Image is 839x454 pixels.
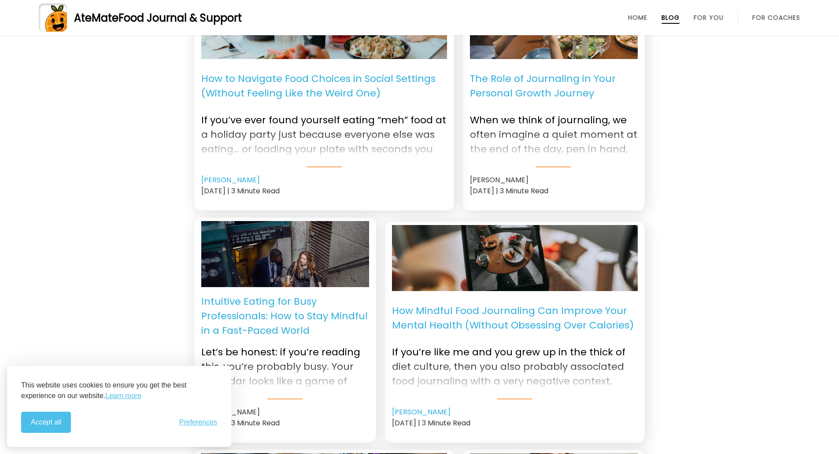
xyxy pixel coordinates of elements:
div: [DATE] | 3 Minute Read [201,417,369,428]
a: For Coaches [752,14,800,21]
p: Intuitive Eating for Busy Professionals: How to Stay Mindful in a Fast-Paced World [201,294,369,338]
img: intuitive eating for bust professionals. Image: Pexels - Mizuno K [201,199,369,310]
p: How to Navigate Food Choices in Social Settings (Without Feeling Like the Weird One) [201,66,447,106]
div: [DATE] | 3 Minute Read [201,185,447,196]
div: [PERSON_NAME] [470,174,638,185]
span: Food Journal & Support [118,11,242,25]
img: Food Journaling and Mental Health. Image: Pexels - Artem BalashevskyFood Journaling and Mental He... [392,177,638,338]
a: Learn more [105,391,141,401]
a: Food Journaling and Mental Health. Image: Pexels - Artem BalashevskyFood Journaling and Mental He... [392,225,638,291]
div: [DATE] | 3 Minute Read [470,185,638,196]
p: If you’re like me and you grew up in the thick of diet culture, then you also probably associated... [392,338,638,387]
a: Home [628,14,647,21]
a: AteMateFood Journal & Support [39,4,800,32]
div: AteMate [67,10,242,26]
div: [PERSON_NAME] [201,406,369,417]
p: When we think of journaling, we often imagine a quiet moment at the end of the day, pen in hand, ... [470,106,638,155]
span: Preferences [179,418,217,426]
p: If you’ve ever found yourself eating “meh” food at a holiday party just because everyone else was... [201,106,447,155]
a: The Role of Journaling in Your Personal Growth Journey When we think of journaling, we often imag... [470,66,638,167]
p: The Role of Journaling in Your Personal Growth Journey [470,66,638,106]
a: [PERSON_NAME] [392,407,451,417]
a: How Mindful Food Journaling Can Improve Your Mental Health (Without Obsessing Over Calories) If y... [392,298,638,399]
button: Accept all cookies [21,412,71,433]
p: This website uses cookies to ensure you get the best experience on our website. [21,380,217,401]
button: Toggle preferences [179,418,217,426]
a: How to Navigate Food Choices in Social Settings (Without Feeling Like the Weird One) If you’ve ev... [201,66,447,167]
a: Blog [662,14,680,21]
p: How Mindful Food Journaling Can Improve Your Mental Health (Without Obsessing Over Calories) [392,298,638,338]
a: intuitive eating for bust professionals. Image: Pexels - Mizuno K [201,221,369,287]
p: Let’s be honest: if you’re reading this, you’re probably busy. Your calendar looks like a game of... [201,338,369,387]
div: [DATE] | 3 Minute Read [392,417,638,428]
a: [PERSON_NAME] [201,175,260,185]
a: Intuitive Eating for Busy Professionals: How to Stay Mindful in a Fast-Paced World Let’s be hones... [201,294,369,399]
a: For You [694,14,724,21]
